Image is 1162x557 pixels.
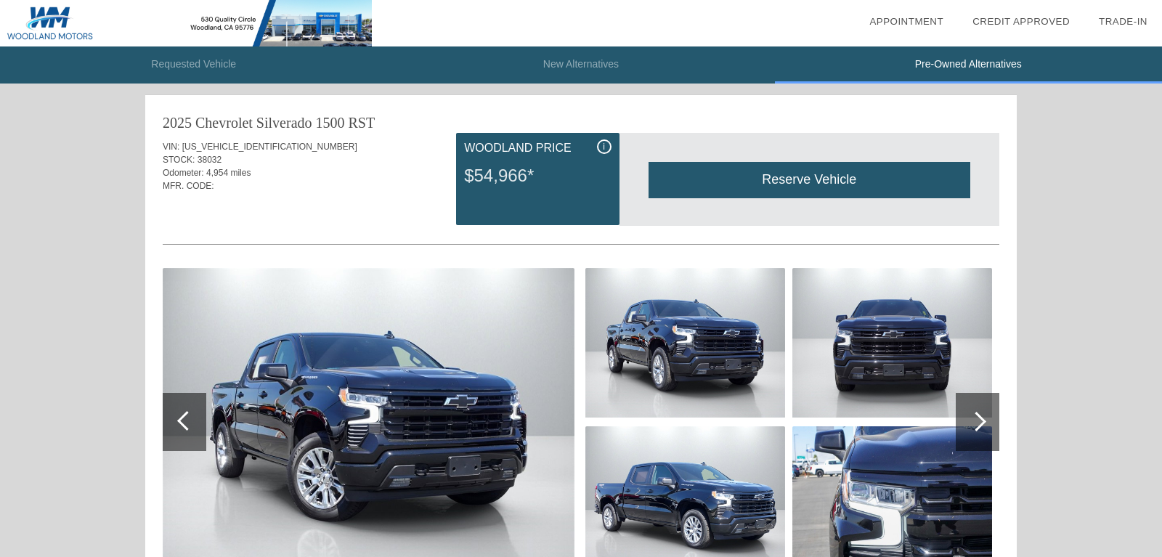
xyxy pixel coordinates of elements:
li: New Alternatives [387,46,774,84]
span: 4,954 miles [206,168,251,178]
span: VIN: [163,142,179,152]
div: Quoted on [DATE] 10:20:41 AM [163,201,999,224]
span: 38032 [198,155,222,165]
img: 6ba241ab5f3a5e591332590835efb266.jpg [792,268,992,418]
a: Credit Approved [972,16,1070,27]
div: Reserve Vehicle [649,162,970,198]
a: Appointment [869,16,943,27]
div: RST [349,113,375,133]
li: Pre-Owned Alternatives [775,46,1162,84]
div: $54,966* [464,157,611,195]
div: i [597,139,612,154]
span: Odometer: [163,168,204,178]
a: Trade-In [1099,16,1147,27]
div: Woodland Price [464,139,611,157]
img: 461399b365a0c1b95836747c109d1646.jpg [585,268,785,418]
div: 2025 Chevrolet Silverado 1500 [163,113,345,133]
span: MFR. CODE: [163,181,214,191]
span: [US_VEHICLE_IDENTIFICATION_NUMBER] [182,142,357,152]
span: STOCK: [163,155,195,165]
